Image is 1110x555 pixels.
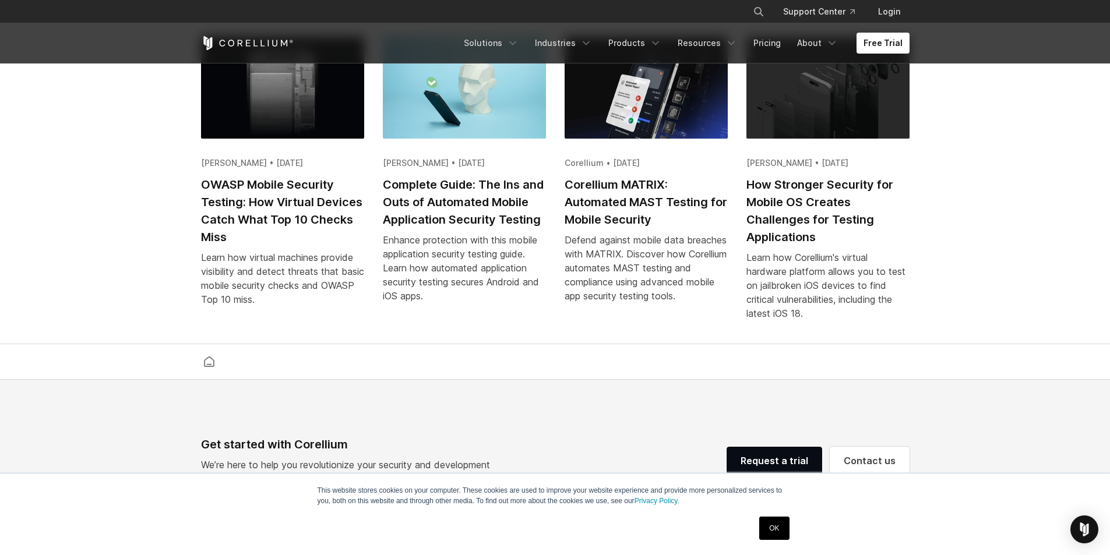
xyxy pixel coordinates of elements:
img: Corellium MATRIX: Automated MAST Testing for Mobile Security [565,37,728,138]
a: How Stronger Security for Mobile OS Creates Challenges for Testing Applications [PERSON_NAME] • [... [746,37,910,334]
a: Corellium home [199,353,220,370]
img: How Stronger Security for Mobile OS Creates Challenges for Testing Applications [746,37,910,138]
a: Industries [528,33,599,54]
img: OWASP Mobile Security Testing: How Virtual Devices Catch What Top 10 Checks Miss [201,37,364,138]
p: This website stores cookies on your computer. These cookies are used to improve your website expe... [318,485,793,506]
div: Get started with Corellium [201,436,499,453]
div: [PERSON_NAME] • [DATE] [201,157,364,169]
h2: Corellium MATRIX: Automated MAST Testing for Mobile Security [565,176,728,228]
img: Complete Guide: The Ins and Outs of Automated Mobile Application Security Testing [383,37,546,138]
a: Request a trial [727,447,822,475]
a: Complete Guide: The Ins and Outs of Automated Mobile Application Security Testing [PERSON_NAME] •... [383,37,546,316]
a: Solutions [457,33,526,54]
div: Open Intercom Messenger [1070,515,1098,543]
div: Enhance protection with this mobile application security testing guide. Learn how automated appli... [383,233,546,303]
a: Login [869,1,910,22]
a: Resources [671,33,744,54]
h2: Complete Guide: The Ins and Outs of Automated Mobile Application Security Testing [383,176,546,228]
p: We’re here to help you revolutionize your security and development practices with pioneering tech... [201,458,499,486]
a: Corellium Home [201,36,294,50]
a: OK [759,517,789,540]
a: Pricing [746,33,788,54]
div: Learn how virtual machines provide visibility and detect threats that basic mobile security check... [201,250,364,306]
a: Support Center [774,1,864,22]
a: About [790,33,845,54]
button: Search [748,1,769,22]
a: Corellium MATRIX: Automated MAST Testing for Mobile Security Corellium • [DATE] Corellium MATRIX:... [565,37,728,316]
div: Learn how Corellium's virtual hardware platform allows you to test on jailbroken iOS devices to f... [746,250,910,320]
div: Navigation Menu [739,1,910,22]
a: OWASP Mobile Security Testing: How Virtual Devices Catch What Top 10 Checks Miss [PERSON_NAME] • ... [201,37,364,320]
a: Products [601,33,668,54]
a: Privacy Policy. [635,497,679,505]
h2: OWASP Mobile Security Testing: How Virtual Devices Catch What Top 10 Checks Miss [201,176,364,246]
h2: How Stronger Security for Mobile OS Creates Challenges for Testing Applications [746,176,910,246]
div: Defend against mobile data breaches with MATRIX. Discover how Corellium automates MAST testing an... [565,233,728,303]
div: [PERSON_NAME] • [DATE] [746,157,910,169]
div: Corellium • [DATE] [565,157,728,169]
a: Free Trial [857,33,910,54]
div: [PERSON_NAME] • [DATE] [383,157,546,169]
div: Navigation Menu [457,33,910,54]
a: Contact us [830,447,910,475]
